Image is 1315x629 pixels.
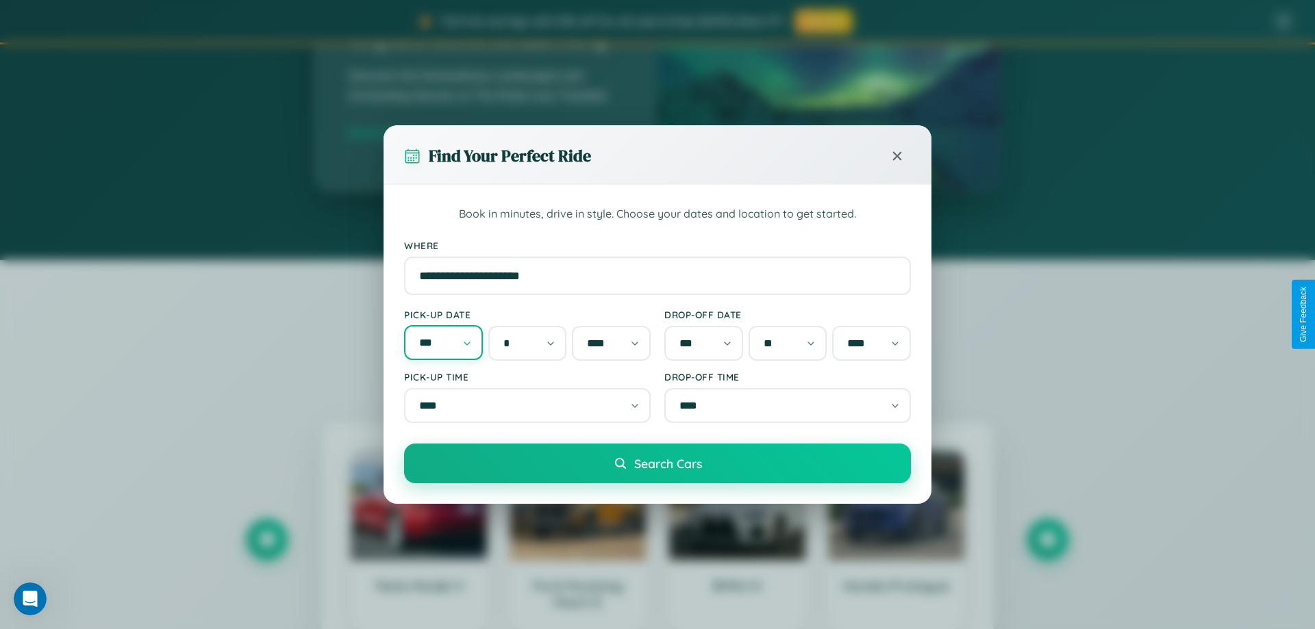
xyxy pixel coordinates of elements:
p: Book in minutes, drive in style. Choose your dates and location to get started. [404,205,911,223]
label: Pick-up Date [404,309,651,320]
label: Pick-up Time [404,371,651,383]
label: Drop-off Date [664,309,911,320]
label: Where [404,240,911,251]
label: Drop-off Time [664,371,911,383]
h3: Find Your Perfect Ride [429,144,591,167]
button: Search Cars [404,444,911,483]
span: Search Cars [634,456,702,471]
